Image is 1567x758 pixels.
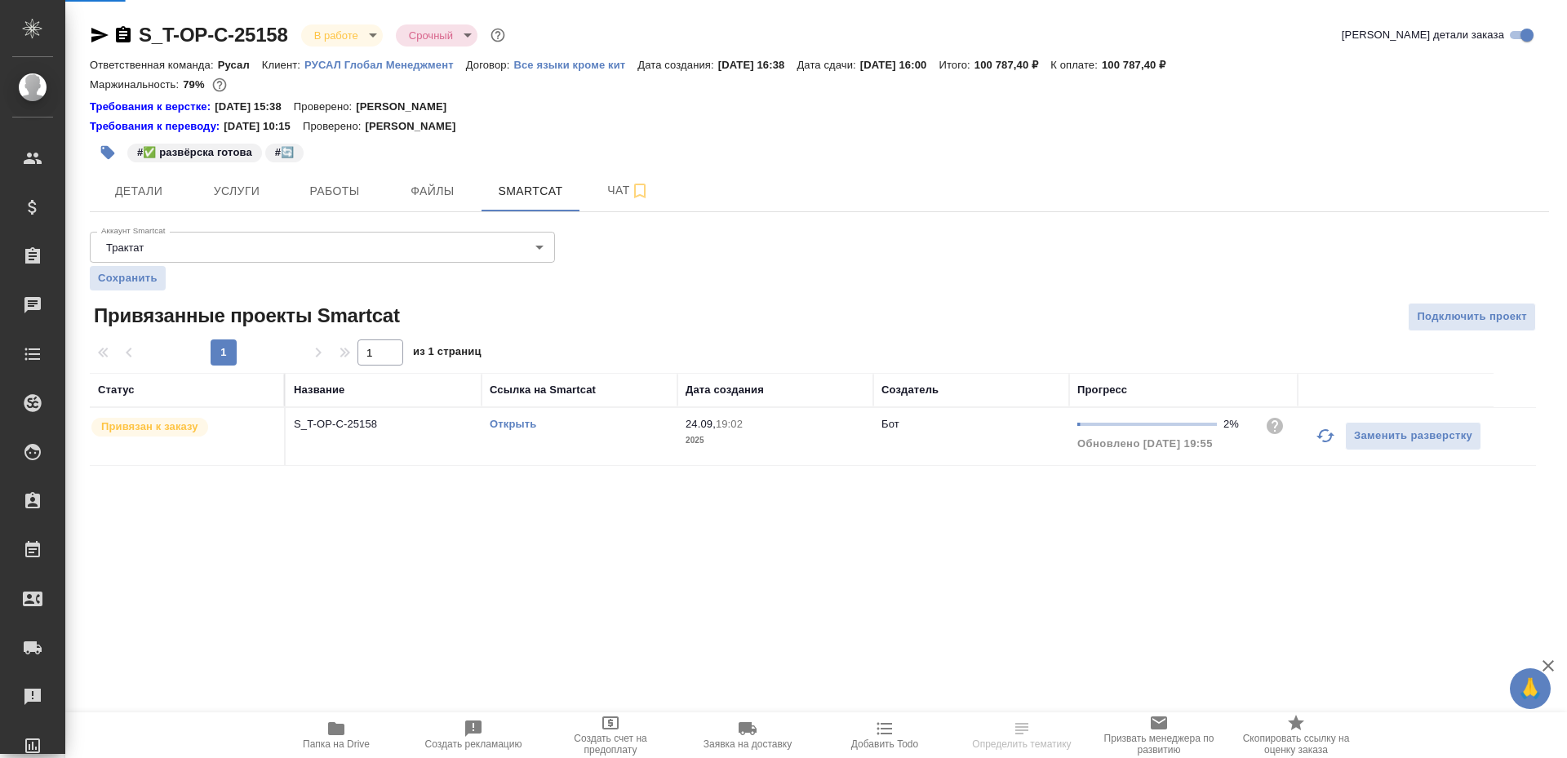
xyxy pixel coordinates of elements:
[262,59,304,71] p: Клиент:
[304,59,466,71] p: РУСАЛ Глобал Менеджмент
[679,712,816,758] button: Заявка на доставку
[1417,308,1527,326] span: Подключить проект
[718,59,797,71] p: [DATE] 16:38
[90,266,166,290] button: Сохранить
[215,99,294,115] p: [DATE] 15:38
[90,118,224,135] div: Нажми, чтобы открыть папку с инструкцией
[183,78,208,91] p: 79%
[90,99,215,115] div: Нажми, чтобы открыть папку с инструкцией
[126,144,264,158] span: ✅ развёрска готова
[1050,59,1102,71] p: К оплате:
[860,59,939,71] p: [DATE] 16:00
[1100,733,1218,756] span: Призвать менеджера по развитию
[490,418,536,430] a: Открыть
[90,118,224,135] a: Требования к переводу:
[1510,668,1551,709] button: 🙏
[303,738,370,750] span: Папка на Drive
[487,24,508,46] button: Доп статусы указывают на важность/срочность заказа
[218,59,262,71] p: Русал
[294,416,473,432] p: S_T-OP-C-25158
[953,712,1090,758] button: Определить тематику
[1306,416,1345,455] button: Обновить прогресс
[1077,382,1127,398] div: Прогресс
[816,712,953,758] button: Добавить Todo
[851,738,918,750] span: Добавить Todo
[90,135,126,171] button: Добавить тэг
[275,144,294,161] p: #🔄️
[303,118,366,135] p: Проверено:
[405,712,542,758] button: Создать рекламацию
[1237,733,1355,756] span: Скопировать ссылку на оценку заказа
[513,59,637,71] p: Все языки кроме кит
[295,181,374,202] span: Работы
[264,144,305,158] span: 🔄️
[101,241,149,255] button: Трактат
[637,59,717,71] p: Дата создания:
[100,181,178,202] span: Детали
[113,25,133,45] button: Скопировать ссылку
[137,144,252,161] p: #✅ развёрска готова
[425,738,522,750] span: Создать рекламацию
[1342,27,1504,43] span: [PERSON_NAME] детали заказа
[301,24,383,47] div: В работе
[490,382,596,398] div: Ссылка на Smartcat
[356,99,459,115] p: [PERSON_NAME]
[704,738,792,750] span: Заявка на доставку
[1227,712,1365,758] button: Скопировать ссылку на оценку заказа
[309,29,363,42] button: В работе
[404,29,458,42] button: Срочный
[396,24,477,47] div: В работе
[294,99,357,115] p: Проверено:
[491,181,570,202] span: Smartcat
[1408,303,1536,331] button: Подключить проект
[365,118,468,135] p: [PERSON_NAME]
[224,118,303,135] p: [DATE] 10:15
[268,712,405,758] button: Папка на Drive
[1354,427,1472,445] span: Заменить разверстку
[797,59,859,71] p: Дата сдачи:
[686,418,716,430] p: 24.09,
[552,733,669,756] span: Создать счет на предоплату
[139,24,288,46] a: S_T-OP-C-25158
[1345,422,1481,450] button: Заменить разверстку
[1223,416,1252,432] div: 2%
[972,738,1071,750] span: Определить тематику
[939,59,974,71] p: Итого:
[686,432,865,449] p: 2025
[589,180,668,201] span: Чат
[716,418,743,430] p: 19:02
[90,25,109,45] button: Скопировать ссылку для ЯМессенджера
[881,418,899,430] p: Бот
[90,99,215,115] a: Требования к верстке:
[90,232,555,263] div: Трактат
[630,181,650,201] svg: Подписаться
[98,382,135,398] div: Статус
[513,57,637,71] a: Все языки кроме кит
[542,712,679,758] button: Создать счет на предоплату
[101,419,198,435] p: Привязан к заказу
[90,303,400,329] span: Привязанные проекты Smartcat
[98,270,158,286] span: Сохранить
[974,59,1050,71] p: 100 787,40 ₽
[686,382,764,398] div: Дата создания
[90,78,183,91] p: Маржинальность:
[304,57,466,71] a: РУСАЛ Глобал Менеджмент
[393,181,472,202] span: Файлы
[466,59,514,71] p: Договор:
[294,382,344,398] div: Название
[1102,59,1178,71] p: 100 787,40 ₽
[1090,712,1227,758] button: Призвать менеджера по развитию
[881,382,939,398] div: Создатель
[209,74,230,95] button: 17876.80 RUB;
[1077,437,1213,450] span: Обновлено [DATE] 19:55
[198,181,276,202] span: Услуги
[90,59,218,71] p: Ответственная команда:
[1516,672,1544,706] span: 🙏
[413,342,482,366] span: из 1 страниц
